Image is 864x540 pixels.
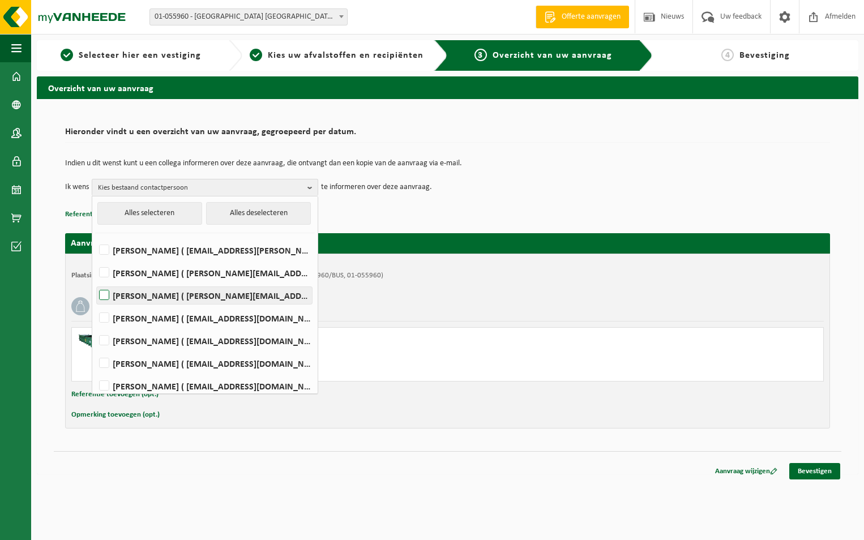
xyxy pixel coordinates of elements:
[97,310,312,327] label: [PERSON_NAME] ( [EMAIL_ADDRESS][DOMAIN_NAME] )
[71,408,160,422] button: Opmerking toevoegen (opt.)
[65,207,152,222] button: Referentie toevoegen (opt.)
[707,463,786,479] a: Aanvraag wijzigen
[149,8,348,25] span: 01-055960 - ROCKWOOL BELGIUM NV - WIJNEGEM
[79,51,201,60] span: Selecteer hier een vestiging
[71,239,156,248] strong: Aanvraag voor [DATE]
[78,333,112,350] img: HK-RS-14-GN-00.png
[150,9,347,25] span: 01-055960 - ROCKWOOL BELGIUM NV - WIJNEGEM
[65,179,89,196] p: Ik wens
[268,51,424,60] span: Kies uw afvalstoffen en recipiënten
[559,11,623,23] span: Offerte aanvragen
[71,387,159,402] button: Referentie toevoegen (opt.)
[71,272,121,279] strong: Plaatsingsadres:
[536,6,629,28] a: Offerte aanvragen
[97,242,312,259] label: [PERSON_NAME] ( [EMAIL_ADDRESS][PERSON_NAME][DOMAIN_NAME] )
[474,49,487,61] span: 3
[98,179,303,196] span: Kies bestaand contactpersoon
[721,49,734,61] span: 4
[97,355,312,372] label: [PERSON_NAME] ( [EMAIL_ADDRESS][DOMAIN_NAME] )
[206,202,311,225] button: Alles deselecteren
[37,76,858,98] h2: Overzicht van uw aanvraag
[321,179,432,196] p: te informeren over deze aanvraag.
[739,51,790,60] span: Bevestiging
[250,49,262,61] span: 2
[65,160,830,168] p: Indien u dit wenst kunt u een collega informeren over deze aanvraag, die ontvangt dan een kopie v...
[97,378,312,395] label: [PERSON_NAME] ( [EMAIL_ADDRESS][DOMAIN_NAME] )
[248,49,425,62] a: 2Kies uw afvalstoffen en recipiënten
[97,287,312,304] label: [PERSON_NAME] ( [PERSON_NAME][EMAIL_ADDRESS][DOMAIN_NAME] )
[789,463,840,479] a: Bevestigen
[493,51,612,60] span: Overzicht van uw aanvraag
[61,49,73,61] span: 1
[92,179,318,196] button: Kies bestaand contactpersoon
[97,264,312,281] label: [PERSON_NAME] ( [PERSON_NAME][EMAIL_ADDRESS][DOMAIN_NAME] )
[65,127,830,143] h2: Hieronder vindt u een overzicht van uw aanvraag, gegroepeerd per datum.
[97,332,312,349] label: [PERSON_NAME] ( [EMAIL_ADDRESS][DOMAIN_NAME] )
[97,202,202,225] button: Alles selecteren
[42,49,220,62] a: 1Selecteer hier een vestiging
